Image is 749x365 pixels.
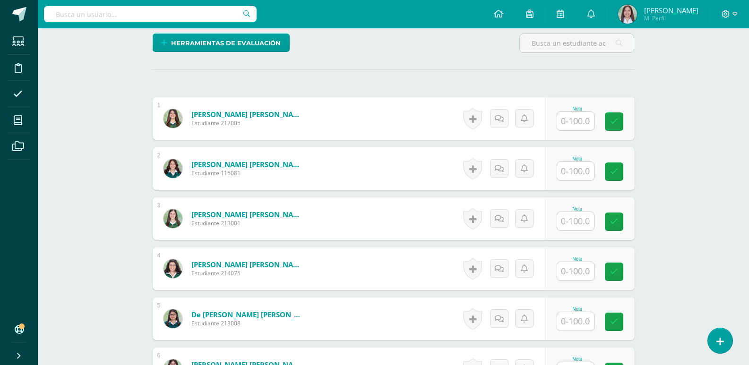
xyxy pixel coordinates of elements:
[191,160,305,169] a: [PERSON_NAME] [PERSON_NAME]
[191,310,305,319] a: de [PERSON_NAME] [PERSON_NAME]
[644,6,698,15] span: [PERSON_NAME]
[164,159,182,178] img: f838ef393e03f16fe2b12bbba3ee451b.png
[557,262,594,280] input: 0-100.0
[618,5,637,24] img: f5bd1891ebb362354a98283855bc7a32.png
[191,260,305,269] a: [PERSON_NAME] [PERSON_NAME]
[520,34,634,52] input: Busca un estudiante aquí...
[557,256,598,262] div: Nota
[191,169,305,177] span: Estudiante 115081
[557,156,598,161] div: Nota
[191,119,305,127] span: Estudiante 217005
[191,319,305,327] span: Estudiante 213008
[557,106,598,111] div: Nota
[164,209,182,228] img: 124d63325aa063aebc62a137325ad8d6.png
[557,162,594,180] input: 0-100.0
[153,34,290,52] a: Herramientas de evaluación
[164,109,182,128] img: 6a14ada82c720ff23d4067649101bdce.png
[557,312,594,331] input: 0-100.0
[557,212,594,230] input: 0-100.0
[191,110,305,119] a: [PERSON_NAME] [PERSON_NAME]
[171,34,281,52] span: Herramientas de evaluación
[44,6,257,22] input: Busca un usuario...
[191,219,305,227] span: Estudiante 213001
[191,210,305,219] a: [PERSON_NAME] [PERSON_NAME]
[644,14,698,22] span: Mi Perfil
[557,206,598,212] div: Nota
[191,269,305,277] span: Estudiante 214075
[557,357,598,362] div: Nota
[557,112,594,130] input: 0-100.0
[164,259,182,278] img: 46403824006f805f397c19a0de9f24e0.png
[164,309,182,328] img: d767a28e0159f41e94eb54805d237cff.png
[557,306,598,312] div: Nota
